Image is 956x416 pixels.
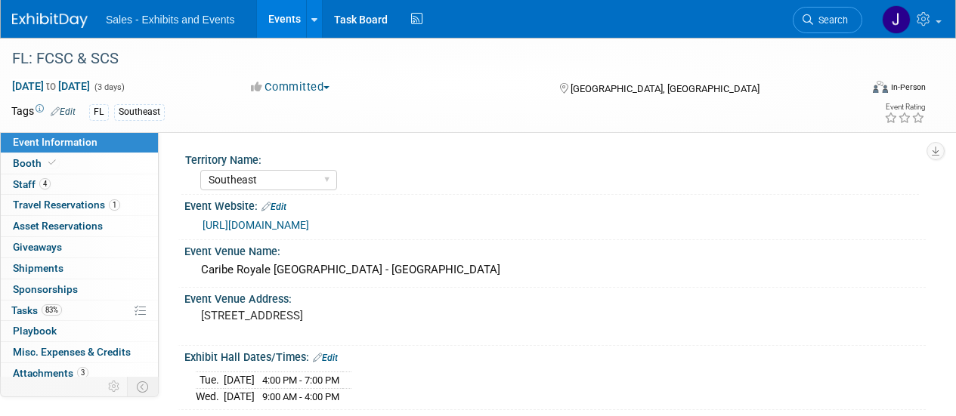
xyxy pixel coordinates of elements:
[224,371,255,388] td: [DATE]
[48,159,56,167] i: Booth reservation complete
[1,342,158,362] a: Misc. Expenses & Credits
[873,81,888,93] img: Format-Inperson.png
[13,241,62,253] span: Giveaways
[884,103,925,111] div: Event Rating
[11,103,76,121] td: Tags
[262,374,339,386] span: 4:00 PM - 7:00 PM
[203,219,309,231] a: [URL][DOMAIN_NAME]
[1,132,158,153] a: Event Information
[93,82,125,92] span: (3 days)
[1,363,158,384] a: Attachments3
[196,388,224,404] td: Wed.
[196,371,224,388] td: Tue.
[882,5,911,34] img: Jen Bishop
[13,178,51,190] span: Staff
[246,79,336,95] button: Committed
[1,237,158,257] a: Giveaways
[13,367,88,379] span: Attachments
[13,157,59,169] span: Booth
[184,240,926,259] div: Event Venue Name:
[13,199,120,211] span: Travel Reservations
[224,388,255,404] td: [DATE]
[11,304,62,316] span: Tasks
[201,309,477,322] pre: [STREET_ADDRESS]
[13,346,131,358] span: Misc. Expenses & Credits
[184,195,926,214] div: Event Website:
[1,321,158,341] a: Playbook
[313,353,338,363] a: Edit
[39,178,51,190] span: 4
[792,79,926,101] div: Event Format
[1,279,158,300] a: Sponsorships
[571,83,760,94] span: [GEOGRAPHIC_DATA], [GEOGRAPHIC_DATA]
[106,14,234,26] span: Sales - Exhibits and Events
[196,258,914,282] div: Caribe Royale [GEOGRAPHIC_DATA] - [GEOGRAPHIC_DATA]
[13,283,78,295] span: Sponsorships
[1,153,158,174] a: Booth
[184,346,926,365] div: Exhibit Hall Dates/Times:
[813,14,848,26] span: Search
[128,377,159,396] td: Toggle Event Tabs
[114,104,165,120] div: Southeast
[51,106,76,117] a: Edit
[184,288,926,307] div: Event Venue Address:
[77,367,88,378] span: 3
[13,262,63,274] span: Shipments
[13,220,103,232] span: Asset Reservations
[793,7,862,33] a: Search
[7,45,848,72] div: FL: FCSC & SCS
[261,202,286,212] a: Edit
[185,149,919,168] div: Territory Name:
[109,199,120,211] span: 1
[89,104,109,120] div: FL
[12,13,88,28] img: ExhibitDay
[1,216,158,236] a: Asset Reservations
[42,304,62,316] span: 83%
[13,136,97,148] span: Event Information
[101,377,128,396] td: Personalize Event Tab Strip
[11,79,91,93] span: [DATE] [DATE]
[13,325,57,337] span: Playbook
[44,80,58,92] span: to
[890,82,926,93] div: In-Person
[1,258,158,279] a: Shipments
[1,300,158,321] a: Tasks83%
[262,391,339,402] span: 9:00 AM - 4:00 PM
[1,174,158,195] a: Staff4
[1,195,158,215] a: Travel Reservations1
